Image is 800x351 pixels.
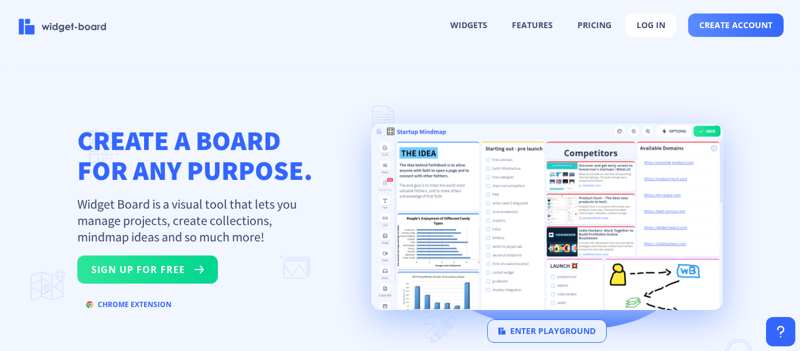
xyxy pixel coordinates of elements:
[77,196,312,245] p: Widget Board is a visual tool that lets you manage projects, create collections, mindmap ideas an...
[77,125,313,185] h1: CREATE A BOARD FOR ANY PURPOSE.
[487,319,607,343] button: enter playground
[625,13,676,37] button: log in
[86,301,93,308] img: chrome.svg
[77,302,180,313] a: chrome extension
[440,14,498,36] button: widgets
[498,328,505,335] img: logo.svg
[567,14,622,36] button: pricing
[19,19,107,35] img: logo-name.svg
[688,13,784,37] button: create account
[501,14,563,36] button: features
[77,255,218,284] button: sign up for free
[77,295,180,314] button: chrome extension
[699,21,772,30] span: create account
